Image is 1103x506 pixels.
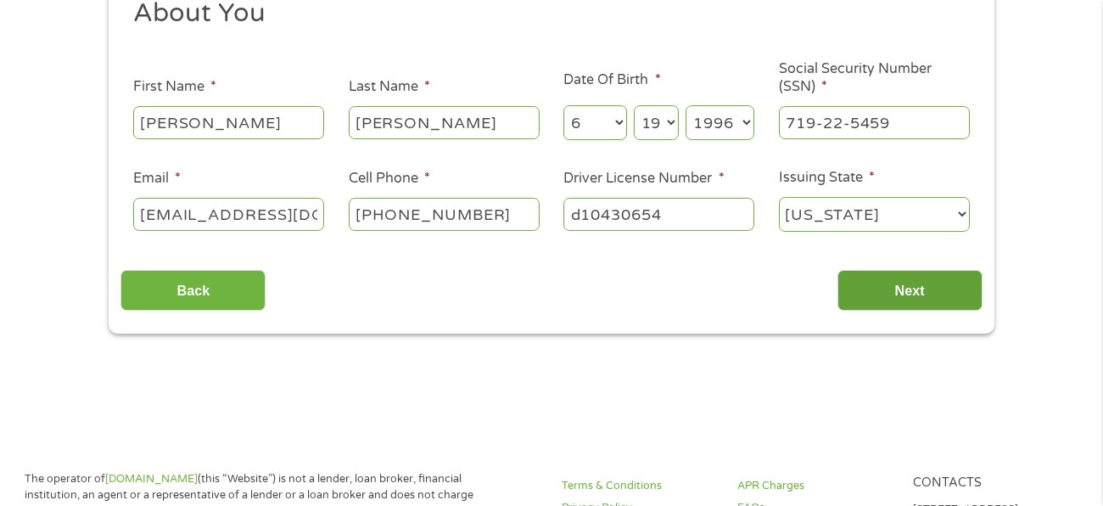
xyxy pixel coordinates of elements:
[105,472,198,486] a: [DOMAIN_NAME]
[779,169,875,187] label: Issuing State
[913,475,1068,492] h4: Contacts
[563,71,660,89] label: Date Of Birth
[349,106,540,138] input: Smith
[563,170,724,188] label: Driver License Number
[779,106,970,138] input: 078-05-1120
[737,478,893,494] a: APR Charges
[133,78,216,96] label: First Name
[837,270,983,312] input: Next
[133,106,324,138] input: John
[779,60,970,96] label: Social Security Number (SSN)
[133,170,181,188] label: Email
[349,170,430,188] label: Cell Phone
[133,198,324,230] input: john@gmail.com
[349,198,540,230] input: (541) 754-3010
[120,270,266,312] input: Back
[349,78,430,96] label: Last Name
[562,478,717,494] a: Terms & Conditions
